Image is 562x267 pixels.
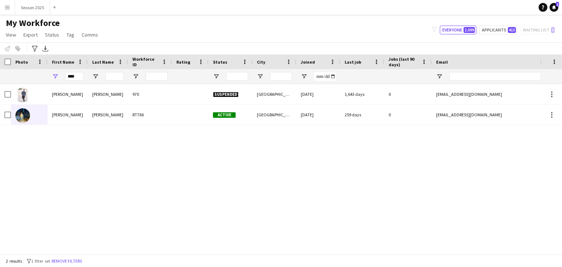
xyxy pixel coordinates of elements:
[92,59,114,65] span: Last Name
[257,73,263,80] button: Open Filter Menu
[389,56,419,67] span: Jobs (last 90 days)
[23,31,38,38] span: Export
[15,88,30,102] img: Sarbas Abdulla
[252,105,296,125] div: [GEOGRAPHIC_DATA]
[301,73,307,80] button: Open Filter Menu
[132,56,159,67] span: Workforce ID
[508,27,516,33] span: 415
[252,84,296,104] div: [GEOGRAPHIC_DATA]
[314,72,336,81] input: Joined Filter Input
[257,59,265,65] span: City
[384,105,432,125] div: 0
[31,258,50,264] span: 1 filter set
[6,18,60,29] span: My Workforce
[105,72,124,81] input: Last Name Filter Input
[48,105,88,125] div: [PERSON_NAME]
[146,72,168,81] input: Workforce ID Filter Input
[464,27,475,33] span: 2,099
[41,44,50,53] app-action-btn: Export XLSX
[296,105,340,125] div: [DATE]
[52,73,59,80] button: Open Filter Menu
[45,31,59,38] span: Status
[30,44,39,53] app-action-btn: Advanced filters
[176,59,190,65] span: Rating
[213,92,239,97] span: Suspended
[42,30,62,40] a: Status
[270,72,292,81] input: City Filter Input
[92,73,99,80] button: Open Filter Menu
[436,59,448,65] span: Email
[296,84,340,104] div: [DATE]
[479,26,517,34] button: Applicants415
[3,30,19,40] a: View
[15,59,28,65] span: Photo
[6,31,16,38] span: View
[132,73,139,80] button: Open Filter Menu
[82,31,98,38] span: Comms
[128,84,172,104] div: 970
[550,3,558,12] a: 1
[88,84,128,104] div: [PERSON_NAME]
[128,105,172,125] div: RT766
[88,105,128,125] div: [PERSON_NAME]
[67,31,74,38] span: Tag
[64,30,77,40] a: Tag
[65,72,83,81] input: First Name Filter Input
[213,73,220,80] button: Open Filter Menu
[79,30,101,40] a: Comms
[440,26,476,34] button: Everyone2,099
[15,108,30,123] img: SARBJIT SINGH
[226,72,248,81] input: Status Filter Input
[213,112,236,118] span: Active
[301,59,315,65] span: Joined
[384,84,432,104] div: 0
[340,84,384,104] div: 1,643 days
[48,84,88,104] div: [PERSON_NAME]
[20,30,41,40] a: Export
[15,0,50,15] button: Season 2025
[213,59,227,65] span: Status
[556,2,559,7] span: 1
[52,59,74,65] span: First Name
[436,73,443,80] button: Open Filter Menu
[50,257,83,265] button: Remove filters
[345,59,361,65] span: Last job
[340,105,384,125] div: 259 days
